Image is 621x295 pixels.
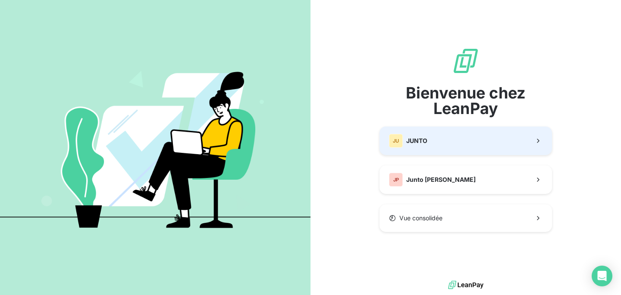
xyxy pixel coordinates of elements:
[379,204,552,232] button: Vue consolidée
[389,173,403,187] div: JP
[452,47,480,75] img: logo sigle
[406,175,476,184] span: Junto [PERSON_NAME]
[379,85,552,116] span: Bienvenue chez LeanPay
[406,136,427,145] span: JUNTO
[389,134,403,148] div: JU
[379,127,552,155] button: JUJUNTO
[592,266,612,286] div: Open Intercom Messenger
[448,279,483,292] img: logo
[399,214,442,222] span: Vue consolidée
[379,165,552,194] button: JPJunto [PERSON_NAME]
